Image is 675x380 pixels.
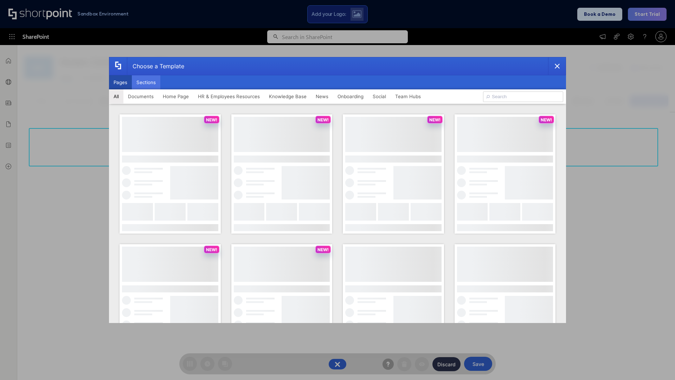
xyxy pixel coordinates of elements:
[317,117,329,122] p: NEW!
[368,89,391,103] button: Social
[206,117,217,122] p: NEW!
[158,89,193,103] button: Home Page
[333,89,368,103] button: Onboarding
[109,57,566,323] div: template selector
[132,75,160,89] button: Sections
[264,89,311,103] button: Knowledge Base
[541,117,552,122] p: NEW!
[640,346,675,380] iframe: Chat Widget
[127,57,184,75] div: Choose a Template
[193,89,264,103] button: HR & Employees Resources
[391,89,425,103] button: Team Hubs
[483,91,563,102] input: Search
[311,89,333,103] button: News
[429,117,441,122] p: NEW!
[109,89,123,103] button: All
[206,247,217,252] p: NEW!
[109,75,132,89] button: Pages
[317,247,329,252] p: NEW!
[123,89,158,103] button: Documents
